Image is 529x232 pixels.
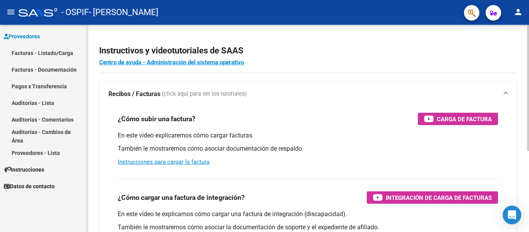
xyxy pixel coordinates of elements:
[367,191,498,204] button: Integración de carga de facturas
[12,67,77,73] font: Facturas - Documentación
[12,117,74,123] font: Auditorías - Comentarios
[12,150,60,156] font: Proveedores - Lista
[118,158,210,165] a: Instrucciones para cargar la factura
[61,7,89,17] font: - OSPIF
[386,194,492,201] font: Integración de carga de facturas
[99,59,244,66] a: Centro de ayuda - Administración del sistema operativo
[162,91,247,97] font: (click aquí para ver los tutoriales)
[89,7,158,17] font: - [PERSON_NAME]
[437,116,492,123] font: Carga de factura
[503,206,521,224] div: Abrir Intercom Messenger
[118,210,347,218] font: En este vídeo te explicamos cómo cargar una factura de integración (discapacidad).
[118,145,304,152] font: También le mostraremos cómo asociar documentación de respaldo.
[108,90,160,98] font: Recibos / Facturas
[118,223,379,231] font: También le mostraremos cómo asociar la documentación de soporte y el expediente de afiliado.
[11,167,44,173] font: Instrucciones
[99,46,244,55] font: Instructivos y videotutoriales de SAAS
[12,129,71,144] font: Auditorías - Cambios de Área
[9,33,40,40] font: Proveedores
[6,7,15,17] mat-icon: menu
[12,50,73,56] font: Facturas - Listado/Carga
[12,83,67,89] font: Pagos x Transferencia
[99,82,517,107] mat-expansion-panel-header: Recibos / Facturas (click aquí para ver los tutoriales)
[118,194,245,201] font: ¿Cómo cargar una factura de integración?
[12,100,54,106] font: Auditorías - Lista
[514,7,523,17] mat-icon: person
[418,113,498,125] button: Carga de factura
[10,183,55,189] font: Datos de contacto
[118,132,254,139] font: En este vídeo explicaremos cómo cargar facturas.
[118,115,196,123] font: ¿Cómo subir una factura?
